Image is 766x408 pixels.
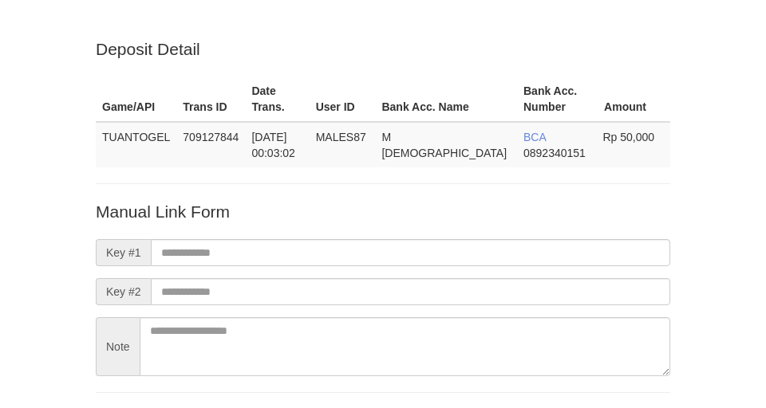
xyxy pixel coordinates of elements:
[375,76,517,122] th: Bank Acc. Name
[310,76,376,122] th: User ID
[96,122,176,167] td: TUANTOGEL
[251,131,295,159] span: [DATE] 00:03:02
[176,122,245,167] td: 709127844
[96,278,151,305] span: Key #2
[316,131,366,143] span: MALES87
[245,76,309,122] th: Date Trans.
[517,76,596,122] th: Bank Acc. Number
[381,131,507,159] span: M [DEMOGRAPHIC_DATA]
[596,76,670,122] th: Amount
[176,76,245,122] th: Trans ID
[523,147,586,159] span: Copy 0892340151 to clipboard
[96,37,670,61] p: Deposit Detail
[96,317,140,376] span: Note
[96,239,151,266] span: Key #1
[96,200,670,223] p: Manual Link Form
[602,131,654,143] span: Rp 50,000
[523,131,546,143] span: BCA
[96,76,176,122] th: Game/API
